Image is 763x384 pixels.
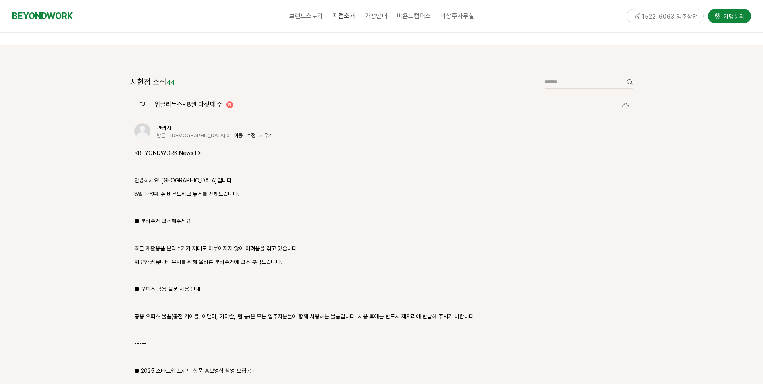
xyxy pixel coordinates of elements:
p: 깨끗한 커뮤니티 유지를 위해 올바른 분리수거에 협조 부탁드립니다. [134,258,629,267]
span: 비상주사무실 [440,12,474,20]
a: 브랜드스토리 [284,6,328,26]
a: 비상주사무실 [436,6,479,26]
div: 2025-08-29 14:09 [157,132,166,139]
a: 지우기 [259,132,273,138]
a: 수정 [247,132,255,138]
span: 비욘드캠퍼스 [397,12,431,20]
p: <BEYONDWORK News ! > [134,149,629,159]
p: 최근 재활용품 분리수거가 제대로 이루어지지 않아 어려움을 겪고 있습니다. [134,244,629,254]
div: [DEMOGRAPHIC_DATA] 0 [170,132,230,139]
p: 공용 오피스 물품(충전 케이블, 어댑터, 커터칼, 펜 등)은 모든 입주자분들이 함께 사용하는 물품입니다. 사용 후에는 반드시 제자리에 반납해 주시기 바랍니다. [134,312,629,322]
span: 가맹안내 [365,12,387,20]
div: 관리자 [157,124,277,132]
a: 가맹문의 [708,9,751,23]
span: 지점소개 [333,9,355,23]
em: 44 [167,78,175,86]
p: ----- [134,339,629,349]
a: 이동 [234,132,243,138]
a: 가맹안내 [360,6,392,26]
a: 비욘드캠퍼스 [392,6,436,26]
i: N [226,102,233,109]
a: BEYONDWORK [12,8,73,23]
img: 프로필 이미지 [134,124,150,140]
p: ■ 오피스 공용 물품 사용 안내 [134,285,629,294]
span: 위클리뉴스- 8월 다섯째 주 [154,101,222,108]
p: 8월 다섯째 주 비욘드워크 뉴스를 전해드립니다. [134,190,629,199]
p: 안녕하세요! [GEOGRAPHIC_DATA]입니다. [134,176,629,186]
span: 브랜드스토리 [289,12,323,20]
p: ■ 분리수거 협조해주세요 [134,217,629,226]
p: ■ 2025 스타트업 브랜드 상품 홍보영상 촬영 모집공고 [134,366,629,376]
span: 가맹문의 [721,12,744,20]
a: 지점소개 [328,6,360,26]
header: 서현점 소식 [130,75,175,89]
